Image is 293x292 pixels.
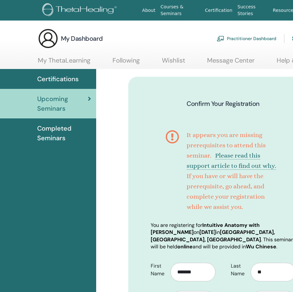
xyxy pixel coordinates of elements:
h3: My Dashboard [61,34,103,43]
span: Certifications [37,74,79,84]
a: Following [113,56,140,69]
span: It appears you are missing prerequisites to attend this seminar. [187,131,266,159]
a: Practitioner Dashboard [217,31,276,46]
a: About [139,4,158,16]
a: Please read this support article to find out why. [187,152,276,170]
a: Courses & Seminars [158,1,203,20]
label: First Name [146,260,171,280]
span: Completed Seminars [37,124,91,143]
img: chalkboard-teacher.svg [217,36,224,41]
a: Wishlist [162,56,185,69]
b: Intuitive Anatomy with [PERSON_NAME] [151,222,260,236]
b: [GEOGRAPHIC_DATA], [GEOGRAPHIC_DATA], [GEOGRAPHIC_DATA] [151,229,275,243]
span: Upcoming Seminars [37,94,88,113]
b: online [177,243,193,250]
a: Message Center [207,56,255,69]
img: generic-user-icon.jpg [38,28,58,49]
img: logo.png [42,3,119,18]
a: Success Stories [235,1,270,20]
a: My ThetaLearning [38,56,90,69]
label: Last Name [226,260,251,280]
b: Wu Chinese [246,243,276,250]
span: If you have or will have the prerequisite, go ahead, and complete your registration while we assi... [187,172,265,210]
b: [DATE] [199,229,216,236]
a: Certification [202,4,235,16]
